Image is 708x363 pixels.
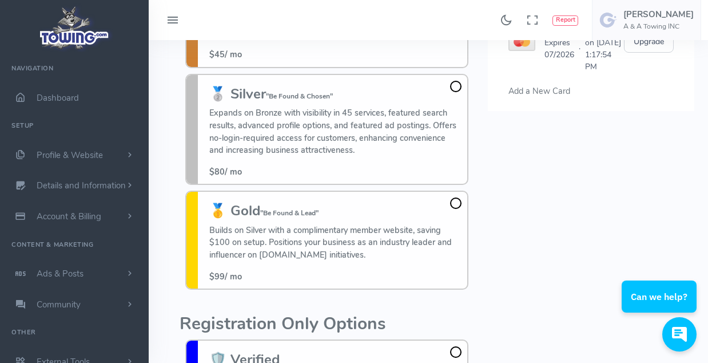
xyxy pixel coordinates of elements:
[36,3,113,52] img: logo
[209,224,462,262] p: Builds on Silver with a complimentary member website, saving $100 on setup. Positions your busine...
[37,92,79,104] span: Dashboard
[579,42,580,54] span: ·
[37,149,103,161] span: Profile & Website
[266,92,333,101] small: "Be Found & Chosen"
[209,166,225,177] span: $80
[508,85,570,97] span: Add a New Card
[180,315,474,334] h2: Registration Only Options
[544,37,574,61] span: Expires 07/2026
[585,25,624,73] span: First used on [DATE] 1:17:54 PM
[260,208,319,218] small: "Be Found & Lead"
[37,180,126,192] span: Details and Information
[209,49,225,60] span: $45
[624,30,674,53] button: Upgrade
[209,166,242,177] span: / mo
[209,49,242,60] span: / mo
[613,249,708,363] iframe: Conversations
[209,271,242,282] span: / mo
[623,10,694,19] h5: [PERSON_NAME]
[37,299,81,310] span: Community
[209,86,462,101] h3: 🥈 Silver
[623,23,694,30] h6: A & A Towing INC
[599,11,618,29] img: user-image
[37,211,101,222] span: Account & Billing
[209,271,225,282] span: $99
[209,107,462,156] p: Expands on Bronze with visibility in 45 services, featured search results, advanced profile optio...
[552,15,578,26] button: Report
[37,268,83,279] span: Ads & Posts
[209,203,462,218] h3: 🥇 Gold
[508,33,535,51] img: MASTER_CARD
